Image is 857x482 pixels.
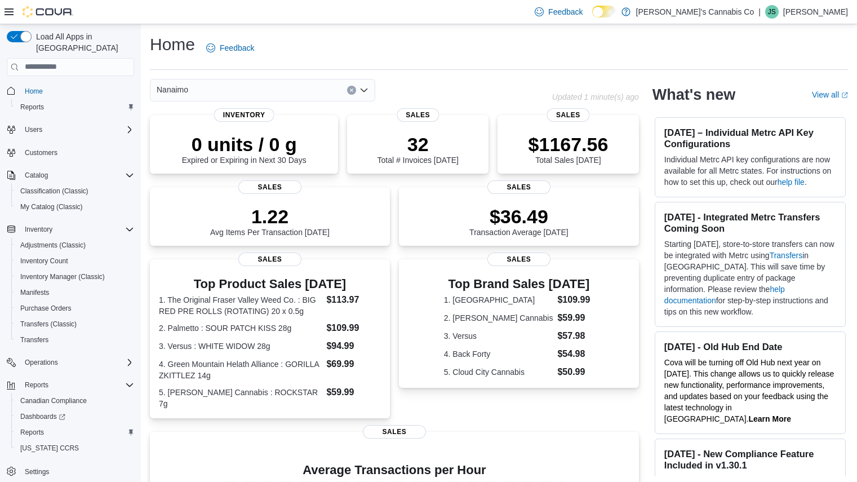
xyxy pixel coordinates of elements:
[20,169,52,182] button: Catalog
[11,253,139,269] button: Inventory Count
[182,133,307,156] p: 0 units / 0 g
[20,146,62,160] a: Customers
[20,145,134,160] span: Customers
[529,133,609,156] p: $1167.56
[20,123,134,136] span: Users
[377,133,458,165] div: Total # Invoices [DATE]
[159,387,322,409] dt: 5. [PERSON_NAME] Cannabis : ROCKSTAR 7g
[11,285,139,300] button: Manifests
[768,5,776,19] span: JS
[16,254,73,268] a: Inventory Count
[758,5,761,19] p: |
[664,154,836,188] p: Individual Metrc API key configurations are now available for all Metrc states. For instructions ...
[20,85,47,98] a: Home
[16,184,93,198] a: Classification (Classic)
[16,302,76,315] a: Purchase Orders
[326,357,380,371] dd: $69.99
[2,122,139,138] button: Users
[652,86,735,104] h2: What's new
[16,333,53,347] a: Transfers
[664,448,836,471] h3: [DATE] - New Compliance Feature Included in v1.30.1
[16,270,109,284] a: Inventory Manager (Classic)
[444,294,553,306] dt: 1. [GEOGRAPHIC_DATA]
[16,286,54,299] a: Manifests
[20,223,57,236] button: Inventory
[20,202,83,211] span: My Catalog (Classic)
[25,87,43,96] span: Home
[16,394,134,408] span: Canadian Compliance
[2,167,139,183] button: Catalog
[20,103,44,112] span: Reports
[16,286,134,299] span: Manifests
[487,180,550,194] span: Sales
[20,272,105,281] span: Inventory Manager (Classic)
[16,410,134,423] span: Dashboards
[16,254,134,268] span: Inventory Count
[25,381,48,390] span: Reports
[16,200,87,214] a: My Catalog (Classic)
[20,356,63,369] button: Operations
[150,33,195,56] h1: Home
[238,253,301,266] span: Sales
[326,339,380,353] dd: $94.99
[20,84,134,98] span: Home
[20,464,134,478] span: Settings
[20,335,48,344] span: Transfers
[530,1,587,23] a: Feedback
[16,394,91,408] a: Canadian Compliance
[16,317,81,331] a: Transfers (Classic)
[748,414,791,423] strong: Learn More
[664,238,836,317] p: Starting [DATE], store-to-store transfers can now be integrated with Metrc using in [GEOGRAPHIC_D...
[210,205,330,237] div: Avg Items Per Transaction [DATE]
[159,294,322,317] dt: 1. The Original Fraser Valley Weed Co. : BIG RED PRE ROLLS (ROTATING) 20 x 0.5g
[20,288,49,297] span: Manifests
[25,358,58,367] span: Operations
[444,366,553,378] dt: 5. Cloud City Cannabis
[592,17,593,18] span: Dark Mode
[636,5,754,19] p: [PERSON_NAME]'s Cannabis Co
[2,463,139,479] button: Settings
[159,341,322,352] dt: 3. Versus : WHITE WIDOW 28g
[841,92,848,99] svg: External link
[664,211,836,234] h3: [DATE] - Integrated Metrc Transfers Coming Soon
[20,428,44,437] span: Reports
[783,5,848,19] p: [PERSON_NAME]
[32,31,134,54] span: Load All Apps in [GEOGRAPHIC_DATA]
[20,257,68,266] span: Inventory Count
[557,293,594,307] dd: $109.99
[25,467,49,476] span: Settings
[159,463,630,477] h4: Average Transactions per Hour
[16,426,134,439] span: Reports
[159,277,381,291] h3: Top Product Sales [DATE]
[487,253,550,266] span: Sales
[23,6,73,17] img: Cova
[16,100,48,114] a: Reports
[2,355,139,370] button: Operations
[2,83,139,99] button: Home
[220,42,254,54] span: Feedback
[397,108,439,122] span: Sales
[11,316,139,332] button: Transfers (Classic)
[444,277,594,291] h3: Top Brand Sales [DATE]
[592,6,616,17] input: Dark Mode
[16,184,134,198] span: Classification (Classic)
[444,330,553,342] dt: 3. Versus
[363,425,426,439] span: Sales
[159,359,322,381] dt: 4. Green Mountain Helath Alliance : GORILLA ZKITTLEZ 14g
[11,183,139,199] button: Classification (Classic)
[11,99,139,115] button: Reports
[16,302,134,315] span: Purchase Orders
[11,269,139,285] button: Inventory Manager (Classic)
[25,148,57,157] span: Customers
[812,90,848,99] a: View allExternal link
[557,365,594,379] dd: $50.99
[214,108,274,122] span: Inventory
[20,123,47,136] button: Users
[20,396,87,405] span: Canadian Compliance
[2,377,139,393] button: Reports
[347,86,356,95] button: Clear input
[25,225,52,234] span: Inventory
[16,238,134,252] span: Adjustments (Classic)
[20,169,134,182] span: Catalog
[552,92,639,101] p: Updated 1 minute(s) ago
